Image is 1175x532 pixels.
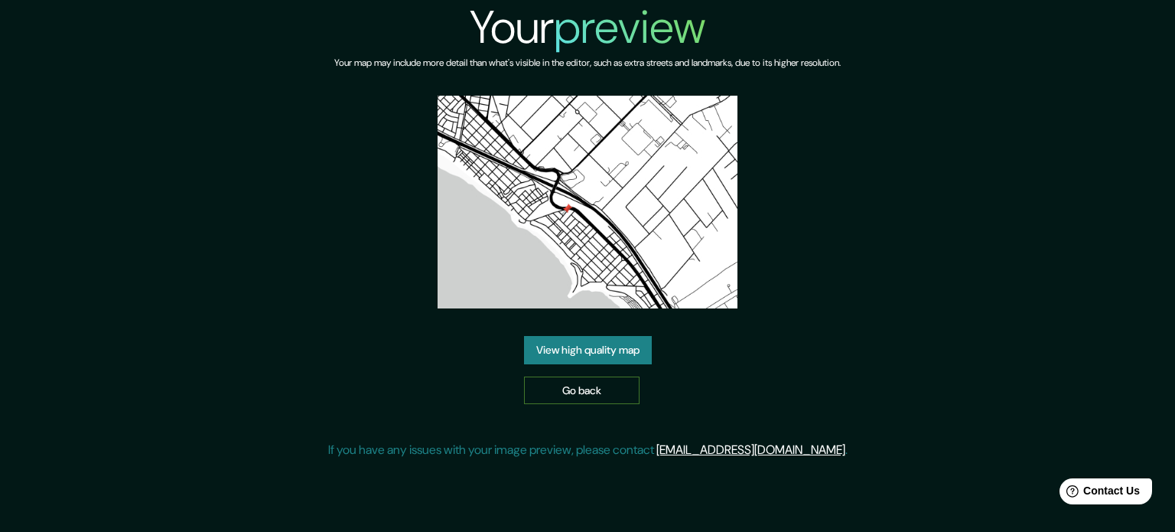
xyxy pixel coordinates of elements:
[524,336,652,364] a: View high quality map
[1039,472,1158,515] iframe: Help widget launcher
[334,55,841,71] h6: Your map may include more detail than what's visible in the editor, such as extra streets and lan...
[438,96,738,308] img: created-map-preview
[328,441,848,459] p: If you have any issues with your image preview, please contact .
[524,377,640,405] a: Go back
[656,442,845,458] a: [EMAIL_ADDRESS][DOMAIN_NAME]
